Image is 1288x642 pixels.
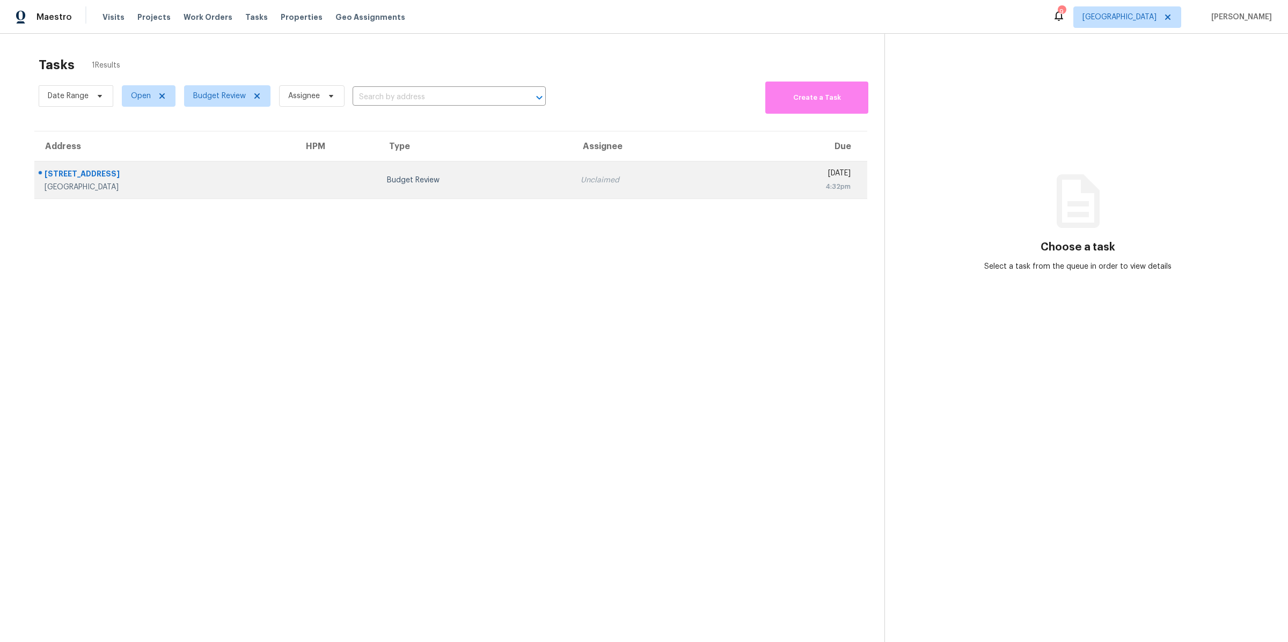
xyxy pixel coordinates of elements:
span: Visits [103,12,125,23]
span: Create a Task [771,92,863,104]
span: Work Orders [184,12,232,23]
span: Date Range [48,91,89,101]
h2: Tasks [39,60,75,70]
span: Budget Review [193,91,246,101]
div: Budget Review [387,175,563,186]
th: Address [34,131,295,161]
span: Assignee [288,91,320,101]
div: [GEOGRAPHIC_DATA] [45,182,287,193]
span: 1 Results [92,60,120,71]
button: Create a Task [765,82,868,114]
div: Select a task from the queue in order to view details [982,261,1175,272]
span: Geo Assignments [335,12,405,23]
span: Maestro [36,12,72,23]
th: Assignee [572,131,727,161]
div: Unclaimed [581,175,719,186]
input: Search by address [353,89,516,106]
div: 9 [1058,6,1065,17]
span: Projects [137,12,171,23]
button: Open [532,90,547,105]
span: [GEOGRAPHIC_DATA] [1082,12,1157,23]
th: Type [378,131,572,161]
h3: Choose a task [1041,242,1115,253]
span: Open [131,91,151,101]
span: Properties [281,12,323,23]
th: HPM [295,131,378,161]
div: [STREET_ADDRESS] [45,168,287,182]
th: Due [727,131,867,161]
div: 4:32pm [736,181,851,192]
span: Tasks [245,13,268,21]
div: [DATE] [736,168,851,181]
span: [PERSON_NAME] [1207,12,1272,23]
